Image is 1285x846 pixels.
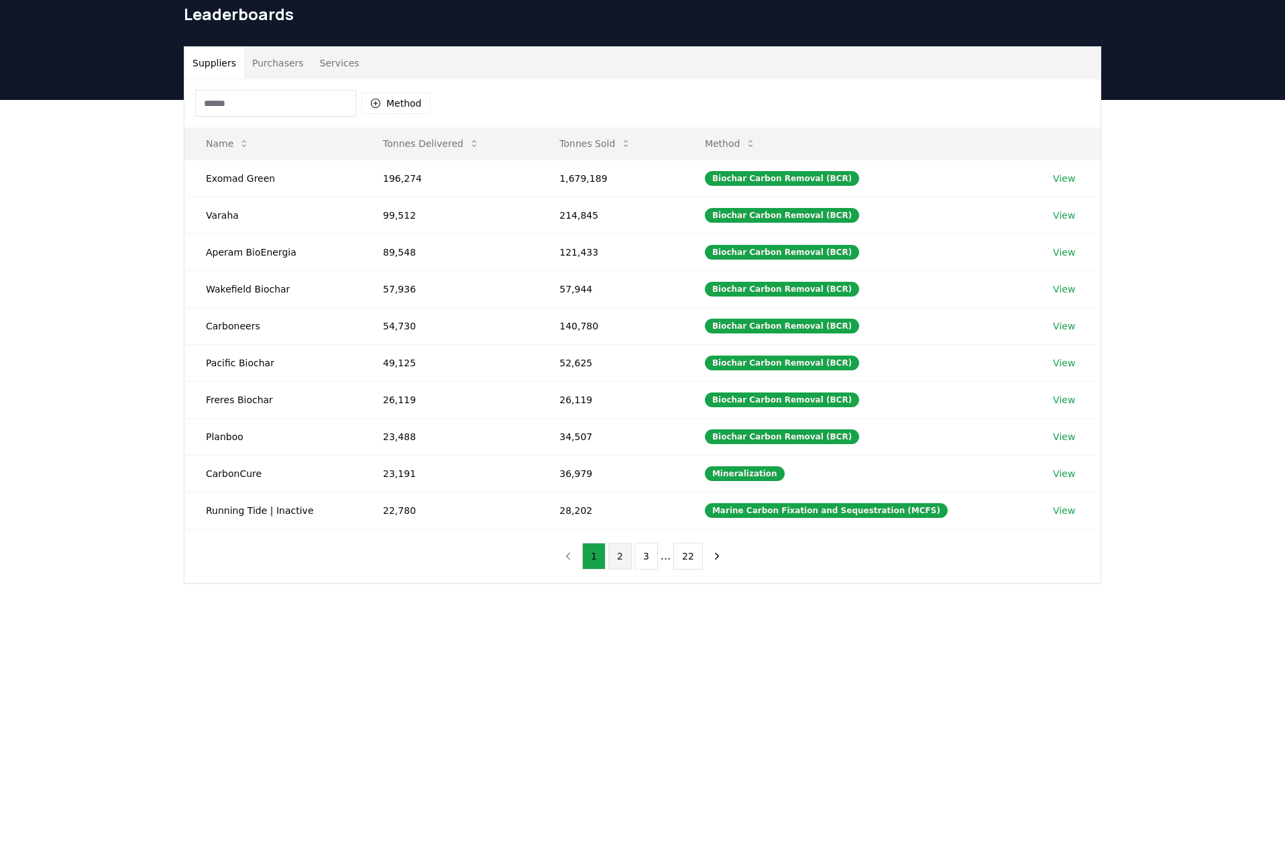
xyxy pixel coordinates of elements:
button: Purchasers [244,47,312,79]
td: 214,845 [538,197,683,233]
div: Biochar Carbon Removal (BCR) [705,245,859,260]
div: Marine Carbon Fixation and Sequestration (MCFS) [705,503,948,518]
td: Wakefield Biochar [184,270,361,307]
td: Varaha [184,197,361,233]
div: Mineralization [705,466,785,481]
button: Tonnes Delivered [372,130,490,157]
a: View [1053,504,1075,517]
td: Carboneers [184,307,361,344]
a: View [1053,282,1075,296]
td: 26,119 [361,381,538,418]
td: 23,191 [361,455,538,492]
td: Running Tide | Inactive [184,492,361,529]
button: Method [361,93,431,114]
td: 26,119 [538,381,683,418]
div: Biochar Carbon Removal (BCR) [705,392,859,407]
td: 57,936 [361,270,538,307]
a: View [1053,319,1075,333]
div: Biochar Carbon Removal (BCR) [705,171,859,186]
td: 121,433 [538,233,683,270]
div: Biochar Carbon Removal (BCR) [705,429,859,444]
button: 3 [634,543,658,570]
a: View [1053,393,1075,407]
button: 22 [673,543,703,570]
td: 28,202 [538,492,683,529]
a: View [1053,356,1075,370]
td: Planboo [184,418,361,455]
button: 1 [582,543,606,570]
a: View [1053,246,1075,259]
td: 1,679,189 [538,160,683,197]
button: 2 [608,543,632,570]
td: Pacific Biochar [184,344,361,381]
div: Biochar Carbon Removal (BCR) [705,356,859,370]
td: 22,780 [361,492,538,529]
button: Tonnes Sold [549,130,642,157]
td: CarbonCure [184,455,361,492]
td: 57,944 [538,270,683,307]
div: Biochar Carbon Removal (BCR) [705,208,859,223]
td: 89,548 [361,233,538,270]
td: 54,730 [361,307,538,344]
td: Exomad Green [184,160,361,197]
button: Name [195,130,260,157]
td: 36,979 [538,455,683,492]
div: Biochar Carbon Removal (BCR) [705,319,859,333]
td: 34,507 [538,418,683,455]
a: View [1053,172,1075,185]
button: Services [312,47,368,79]
td: 99,512 [361,197,538,233]
div: Biochar Carbon Removal (BCR) [705,282,859,297]
td: 49,125 [361,344,538,381]
td: Freres Biochar [184,381,361,418]
a: View [1053,467,1075,480]
td: 52,625 [538,344,683,381]
button: next page [706,543,728,570]
td: 196,274 [361,160,538,197]
li: ... [661,548,671,564]
td: 23,488 [361,418,538,455]
a: View [1053,430,1075,443]
button: Suppliers [184,47,244,79]
td: Aperam BioEnergia [184,233,361,270]
td: 140,780 [538,307,683,344]
h1: Leaderboards [184,3,1101,25]
a: View [1053,209,1075,222]
button: Method [694,130,767,157]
